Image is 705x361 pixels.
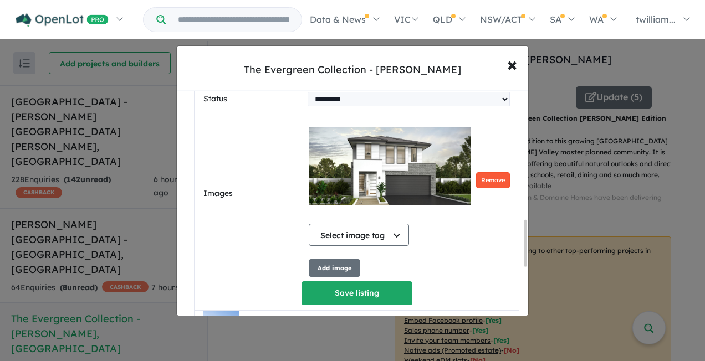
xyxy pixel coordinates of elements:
[309,259,360,277] button: Add image
[309,111,471,221] img: The Evergreen Collection - Calderwood - Lot 106
[636,14,676,25] span: twilliam...
[203,92,303,106] label: Status
[302,281,412,305] button: Save listing
[309,224,409,246] button: Select image tag
[203,187,304,200] label: Images
[168,8,299,32] input: Try estate name, suburb, builder or developer
[476,172,510,188] button: Remove
[16,13,109,27] img: Openlot PRO Logo White
[203,311,239,346] img: The%20Evergreen%20Collection%20-%20Calderwood%20-%20Lot%20518___1753970342.jpg
[507,52,517,76] span: ×
[244,63,461,77] div: The Evergreen Collection - [PERSON_NAME]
